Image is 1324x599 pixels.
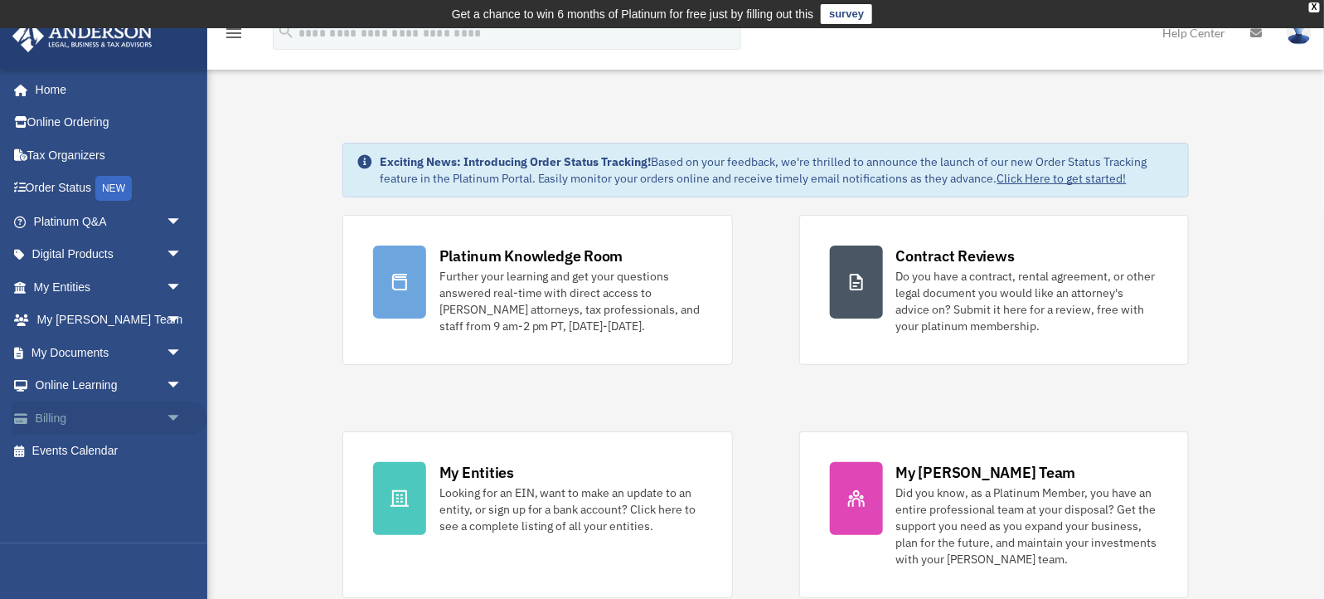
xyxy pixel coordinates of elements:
strong: Exciting News: Introducing Order Status Tracking! [380,154,652,169]
span: arrow_drop_down [166,270,199,304]
a: survey [821,4,872,24]
a: My Entitiesarrow_drop_down [12,270,207,304]
span: arrow_drop_down [166,336,199,370]
a: My Entities Looking for an EIN, want to make an update to an entity, or sign up for a bank accoun... [342,431,733,598]
a: Events Calendar [12,435,207,468]
div: close [1309,2,1320,12]
div: Contract Reviews [896,246,1015,266]
div: Further your learning and get your questions answered real-time with direct access to [PERSON_NAM... [439,268,702,334]
div: My Entities [439,462,514,483]
img: Anderson Advisors Platinum Portal [7,20,158,52]
a: Tax Organizers [12,139,207,172]
div: Based on your feedback, we're thrilled to announce the launch of our new Order Status Tracking fe... [380,153,1176,187]
span: arrow_drop_down [166,304,199,338]
a: Order StatusNEW [12,172,207,206]
div: Do you have a contract, rental agreement, or other legal document you would like an attorney's ad... [896,268,1159,334]
div: Looking for an EIN, want to make an update to an entity, or sign up for a bank account? Click her... [439,485,702,534]
div: NEW [95,176,132,201]
a: Billingarrow_drop_down [12,402,207,435]
img: User Pic [1287,21,1312,45]
a: Digital Productsarrow_drop_down [12,238,207,271]
span: arrow_drop_down [166,205,199,239]
a: Contract Reviews Do you have a contract, rental agreement, or other legal document you would like... [799,215,1190,365]
a: menu [224,29,244,43]
span: arrow_drop_down [166,369,199,403]
span: arrow_drop_down [166,402,199,436]
a: Home [12,73,199,106]
a: Click Here to get started! [997,171,1127,186]
a: Platinum Q&Aarrow_drop_down [12,205,207,238]
div: Did you know, as a Platinum Member, you have an entire professional team at your disposal? Get th... [896,485,1159,567]
div: Platinum Knowledge Room [439,246,623,266]
a: Platinum Knowledge Room Further your learning and get your questions answered real-time with dire... [342,215,733,365]
div: Get a chance to win 6 months of Platinum for free just by filling out this [452,4,814,24]
i: search [277,22,295,41]
a: My Documentsarrow_drop_down [12,336,207,369]
a: My [PERSON_NAME] Teamarrow_drop_down [12,304,207,337]
a: Online Ordering [12,106,207,139]
i: menu [224,23,244,43]
a: Online Learningarrow_drop_down [12,369,207,402]
a: My [PERSON_NAME] Team Did you know, as a Platinum Member, you have an entire professional team at... [799,431,1190,598]
div: My [PERSON_NAME] Team [896,462,1076,483]
span: arrow_drop_down [166,238,199,272]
